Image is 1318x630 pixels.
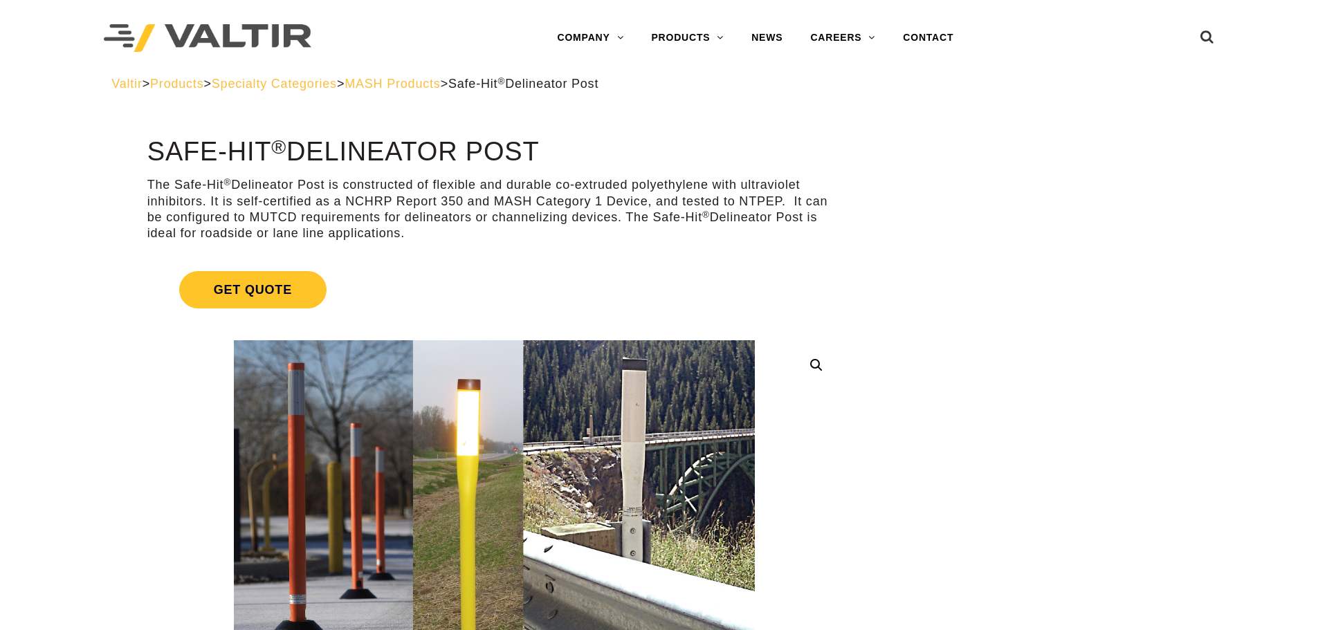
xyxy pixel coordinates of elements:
[147,254,841,325] a: Get Quote
[637,24,738,52] a: PRODUCTS
[223,177,231,187] sup: ®
[111,76,1207,92] div: > > > >
[889,24,967,52] a: CONTACT
[738,24,796,52] a: NEWS
[448,77,598,91] span: Safe-Hit Delineator Post
[147,177,841,242] p: The Safe-Hit Delineator Post is constructed of flexible and durable co-extruded polyethylene with...
[179,271,327,308] span: Get Quote
[104,24,311,53] img: Valtir
[212,77,337,91] a: Specialty Categories
[111,77,142,91] a: Valtir
[345,77,440,91] a: MASH Products
[543,24,637,52] a: COMPANY
[702,210,710,220] sup: ®
[796,24,889,52] a: CAREERS
[150,77,203,91] a: Products
[497,76,505,86] sup: ®
[271,136,286,158] sup: ®
[147,138,841,167] h1: Safe-Hit Delineator Post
